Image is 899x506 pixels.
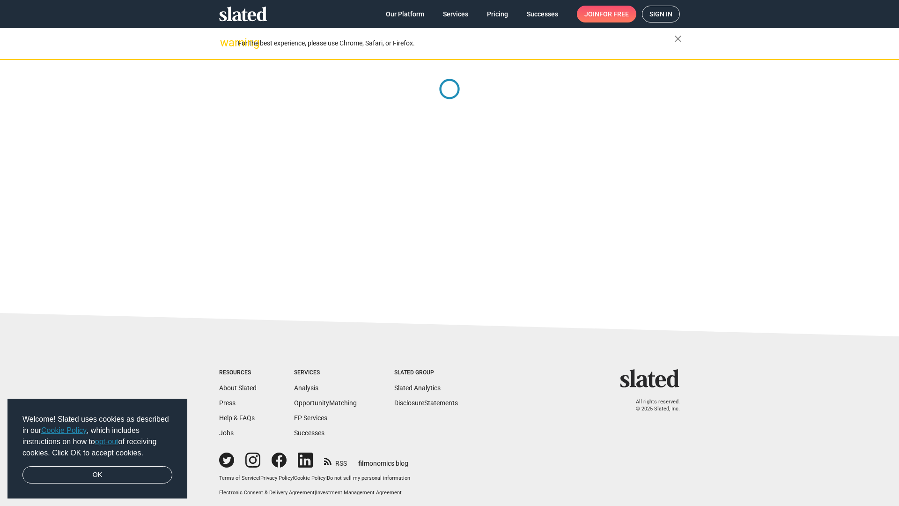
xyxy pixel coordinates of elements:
[584,6,629,22] span: Join
[642,6,680,22] a: Sign in
[649,6,672,22] span: Sign in
[294,414,327,422] a: EP Services
[219,399,236,407] a: Press
[315,490,316,496] span: |
[238,37,674,50] div: For the best experience, please use Chrome, Safari, or Firefox.
[316,490,402,496] a: Investment Management Agreement
[219,414,255,422] a: Help & FAQs
[41,426,87,434] a: Cookie Policy
[386,6,424,22] span: Our Platform
[519,6,566,22] a: Successes
[219,429,234,437] a: Jobs
[219,490,315,496] a: Electronic Consent & Delivery Agreement
[672,33,684,45] mat-icon: close
[294,429,324,437] a: Successes
[599,6,629,22] span: for free
[487,6,508,22] span: Pricing
[219,475,259,481] a: Terms of Service
[22,414,172,459] span: Welcome! Slated uses cookies as described in our , which includes instructions on how to of recei...
[294,475,325,481] a: Cookie Policy
[219,384,257,392] a: About Slated
[219,369,257,377] div: Resources
[394,399,458,407] a: DisclosureStatements
[479,6,516,22] a: Pricing
[378,6,432,22] a: Our Platform
[358,452,408,468] a: filmonomics blog
[220,37,231,48] mat-icon: warning
[7,399,187,499] div: cookieconsent
[260,475,293,481] a: Privacy Policy
[435,6,476,22] a: Services
[527,6,558,22] span: Successes
[294,399,357,407] a: OpportunityMatching
[293,475,294,481] span: |
[358,460,369,467] span: film
[626,399,680,412] p: All rights reserved. © 2025 Slated, Inc.
[325,475,327,481] span: |
[294,369,357,377] div: Services
[394,369,458,377] div: Slated Group
[294,384,318,392] a: Analysis
[95,438,118,446] a: opt-out
[443,6,468,22] span: Services
[259,475,260,481] span: |
[327,475,410,482] button: Do not sell my personal information
[324,454,347,468] a: RSS
[577,6,636,22] a: Joinfor free
[394,384,441,392] a: Slated Analytics
[22,466,172,484] a: dismiss cookie message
